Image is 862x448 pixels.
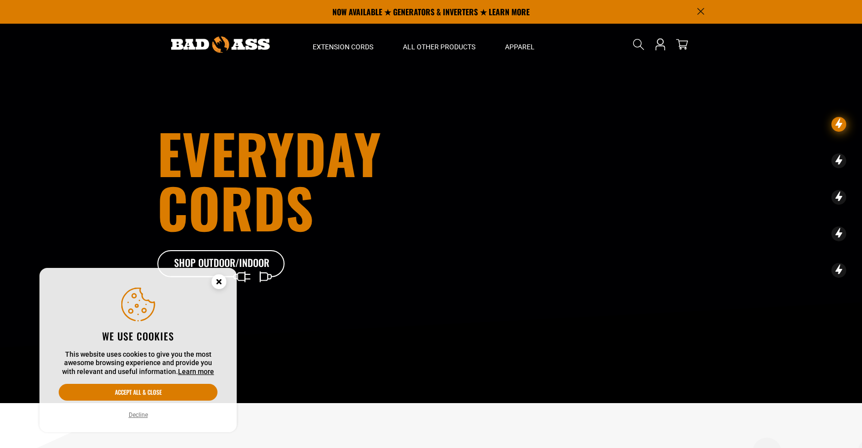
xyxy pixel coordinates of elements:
summary: All Other Products [388,24,490,65]
p: This website uses cookies to give you the most awesome browsing experience and provide you with r... [59,350,217,376]
a: Learn more [178,368,214,375]
button: Accept all & close [59,384,217,401]
a: Shop Outdoor/Indoor [157,250,286,278]
summary: Extension Cords [298,24,388,65]
img: Bad Ass Extension Cords [171,37,270,53]
summary: Search [631,37,646,52]
aside: Cookie Consent [39,268,237,433]
span: Apparel [505,42,535,51]
span: All Other Products [403,42,475,51]
button: Decline [126,410,151,420]
h1: Everyday cords [157,126,486,234]
h2: We use cookies [59,330,217,342]
summary: Apparel [490,24,549,65]
span: Extension Cords [313,42,373,51]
